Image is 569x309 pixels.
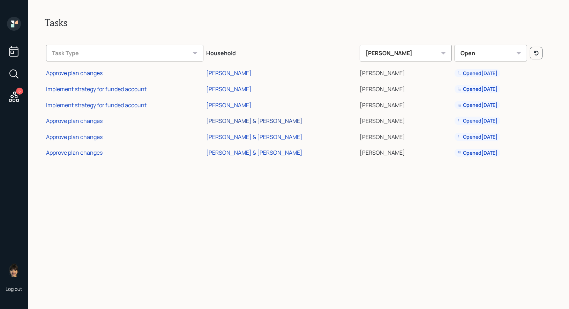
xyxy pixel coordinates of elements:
td: [PERSON_NAME] [358,112,454,128]
h2: Tasks [45,17,552,29]
div: Log out [6,286,22,292]
div: Approve plan changes [46,69,103,77]
div: Implement strategy for funded account [46,101,147,109]
div: Approve plan changes [46,117,103,125]
div: 6 [16,88,23,95]
div: [PERSON_NAME] & [PERSON_NAME] [206,133,302,141]
div: Implement strategy for funded account [46,85,147,93]
div: [PERSON_NAME] & [PERSON_NAME] [206,117,302,125]
div: Opened [DATE] [457,133,497,140]
div: Open [455,45,527,61]
div: Opened [DATE] [457,102,497,109]
td: [PERSON_NAME] [358,144,454,160]
td: [PERSON_NAME] [358,64,454,80]
td: [PERSON_NAME] [358,96,454,112]
div: Opened [DATE] [457,70,497,77]
img: treva-nostdahl-headshot.png [7,263,21,277]
div: [PERSON_NAME] [206,69,252,77]
div: Opened [DATE] [457,117,497,124]
div: [PERSON_NAME] [206,101,252,109]
div: Opened [DATE] [457,149,497,156]
th: Household [205,40,358,64]
td: [PERSON_NAME] [358,128,454,144]
div: Task Type [46,45,203,61]
div: Approve plan changes [46,133,103,141]
div: [PERSON_NAME] [360,45,452,61]
div: Opened [DATE] [457,86,497,93]
td: [PERSON_NAME] [358,80,454,96]
div: Approve plan changes [46,149,103,156]
div: [PERSON_NAME] & [PERSON_NAME] [206,149,302,156]
div: [PERSON_NAME] [206,85,252,93]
